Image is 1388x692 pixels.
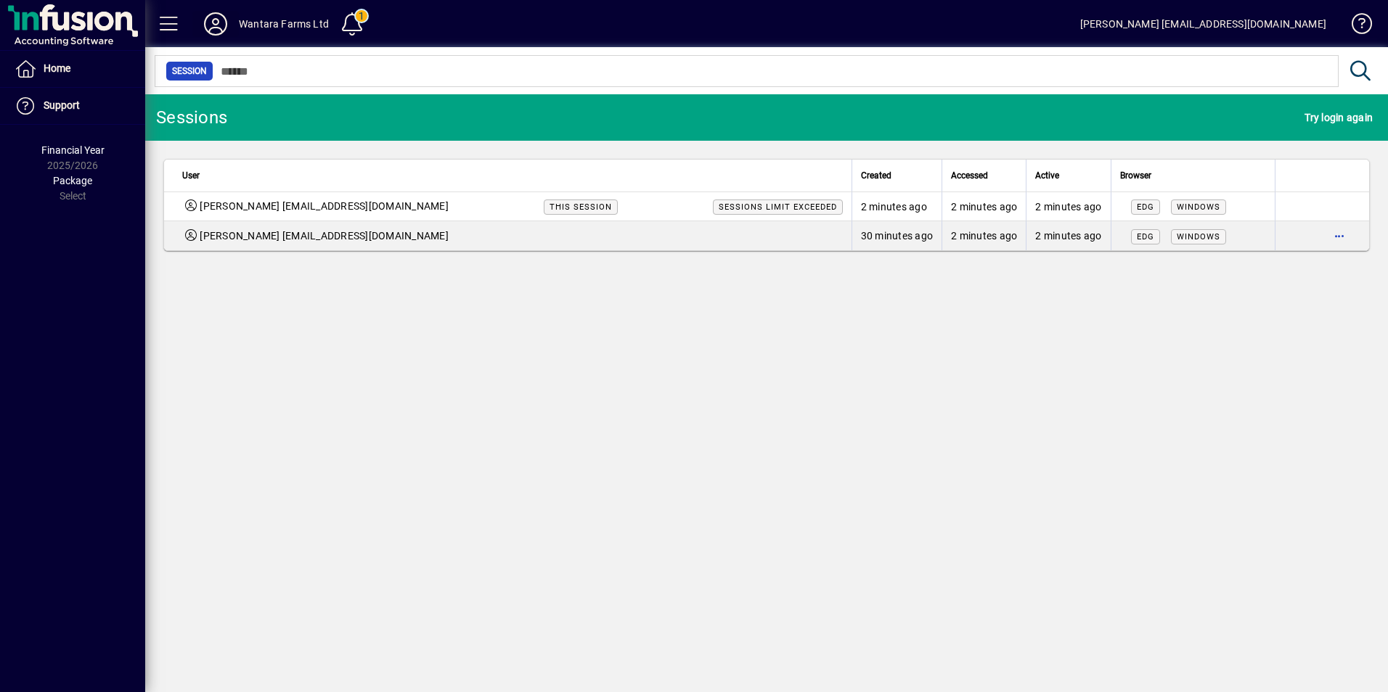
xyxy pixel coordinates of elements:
[852,192,942,221] td: 2 minutes ago
[239,12,329,36] div: Wantara Farms Ltd
[852,221,942,250] td: 30 minutes ago
[1080,12,1326,36] div: [PERSON_NAME] [EMAIL_ADDRESS][DOMAIN_NAME]
[172,64,207,78] span: Session
[1026,221,1110,250] td: 2 minutes ago
[1328,224,1351,247] button: More options
[550,202,612,212] span: This session
[1120,228,1266,244] div: Mozilla/5.0 (Windows NT 10.0; Win64; x64) AppleWebKit/537.36 (KHTML, like Gecko) Chrome/140.0.0.0...
[1301,104,1376,131] button: Try login again
[1120,199,1266,214] div: Mozilla/5.0 (Windows NT 10.0; Win64; x64) AppleWebKit/537.36 (KHTML, like Gecko) Chrome/140.0.0.0...
[192,11,239,37] button: Profile
[1035,168,1059,184] span: Active
[951,168,988,184] span: Accessed
[1120,168,1151,184] span: Browser
[7,51,145,87] a: Home
[44,99,80,111] span: Support
[942,192,1026,221] td: 2 minutes ago
[182,168,200,184] span: User
[41,144,105,156] span: Financial Year
[53,175,92,186] span: Package
[1305,106,1373,129] span: Try login again
[1026,192,1110,221] td: 2 minutes ago
[942,221,1026,250] td: 2 minutes ago
[1341,3,1370,50] a: Knowledge Base
[156,106,227,129] div: Sessions
[1177,202,1220,212] span: Windows
[719,202,837,212] span: Sessions limit exceeded
[200,228,449,243] span: [PERSON_NAME] [EMAIL_ADDRESS][DOMAIN_NAME]
[1137,232,1154,242] span: Edg
[200,199,449,214] span: [PERSON_NAME] [EMAIL_ADDRESS][DOMAIN_NAME]
[1177,232,1220,242] span: Windows
[861,168,891,184] span: Created
[7,88,145,124] a: Support
[44,62,70,74] span: Home
[1137,202,1154,212] span: Edg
